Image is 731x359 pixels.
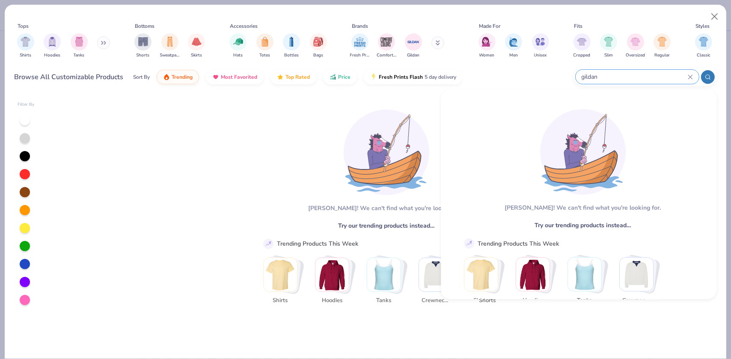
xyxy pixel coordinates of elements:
[419,258,458,309] button: Stack Card Button Crewnecks
[623,297,651,305] span: Crewnecks
[707,9,723,25] button: Close
[277,74,284,80] img: TopRated.gif
[163,74,170,80] img: trending.gif
[604,52,613,59] span: Slim
[308,204,464,213] div: [PERSON_NAME]! We can't find what you're looking for.
[604,37,613,47] img: Slim Image
[464,258,498,291] img: Shirts
[626,52,645,59] span: Oversized
[377,33,396,59] div: filter for Comfort Colors
[17,33,34,59] button: filter button
[464,257,503,308] button: Stack Card Button Shirts
[350,52,370,59] span: Fresh Prints
[344,110,429,195] img: Loading...
[134,33,152,59] div: filter for Shorts
[44,33,61,59] button: filter button
[338,221,434,230] span: Try our trending products instead…
[350,33,370,59] button: filter button
[270,70,316,84] button: Top Rated
[206,70,264,84] button: Most Favorited
[17,33,34,59] div: filter for Shirts
[165,37,175,47] img: Sweatpants Image
[229,33,247,59] button: filter button
[619,257,659,308] button: Stack Card Button Crewnecks
[20,52,31,59] span: Shirts
[71,33,88,59] div: filter for Tanks
[574,22,582,30] div: Fits
[367,258,406,309] button: Stack Card Button Tanks
[233,37,243,47] img: Hats Image
[505,33,522,59] button: filter button
[699,37,709,47] img: Classic Image
[380,36,393,48] img: Comfort Colors Image
[377,33,396,59] button: filter button
[137,52,150,59] span: Shorts
[260,37,270,47] img: Totes Image
[18,22,29,30] div: Tops
[516,258,550,291] img: Hoodies
[263,258,303,309] button: Stack Card Button Shirts
[405,33,422,59] div: filter for Gildan
[422,297,449,305] span: Crewnecks
[370,74,377,80] img: flash.gif
[626,33,645,59] div: filter for Oversized
[478,33,496,59] div: filter for Women
[285,74,310,80] span: Top Rated
[534,52,547,59] span: Unisex
[509,52,518,59] span: Men
[697,52,710,59] span: Classic
[313,52,323,59] span: Bags
[188,33,205,59] button: filter button
[479,52,495,59] span: Women
[626,33,645,59] button: filter button
[277,239,358,248] div: Trending Products This Week
[266,297,294,305] span: Shirts
[516,257,555,308] button: Stack Card Button Hoodies
[532,33,549,59] div: filter for Unisex
[160,33,180,59] button: filter button
[695,33,712,59] button: filter button
[284,52,299,59] span: Bottles
[352,22,368,30] div: Brands
[577,37,587,47] img: Cropped Image
[535,37,545,47] img: Unisex Image
[212,74,219,80] img: most_fav.gif
[574,52,591,59] span: Cropped
[350,33,370,59] div: filter for Fresh Prints
[600,33,617,59] div: filter for Slim
[323,70,357,84] button: Price
[44,52,60,59] span: Hoodies
[315,258,349,291] img: Hoodies
[654,52,670,59] span: Regular
[571,297,599,305] span: Tanks
[15,72,124,82] div: Browse All Customizable Products
[505,33,522,59] div: filter for Men
[310,33,327,59] div: filter for Bags
[74,52,85,59] span: Tanks
[233,52,243,59] span: Hats
[230,22,258,30] div: Accessories
[315,258,354,309] button: Stack Card Button Hoodies
[256,33,273,59] div: filter for Totes
[157,70,199,84] button: Trending
[192,37,202,47] img: Skirts Image
[256,33,273,59] button: filter button
[425,72,456,82] span: 5 day delivery
[600,33,617,59] button: filter button
[540,109,626,195] img: Loading...
[482,37,492,47] img: Women Image
[188,33,205,59] div: filter for Skirts
[160,52,180,59] span: Sweatpants
[134,33,152,59] button: filter button
[407,36,420,48] img: Gildan Image
[313,37,323,47] img: Bags Image
[71,33,88,59] button: filter button
[568,258,601,291] img: Tanks
[354,36,366,48] img: Fresh Prints Image
[419,258,452,291] img: Crewnecks
[532,33,549,59] button: filter button
[338,74,351,80] span: Price
[478,239,559,248] div: Trending Products This Week
[283,33,300,59] div: filter for Bottles
[568,257,607,308] button: Stack Card Button Tanks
